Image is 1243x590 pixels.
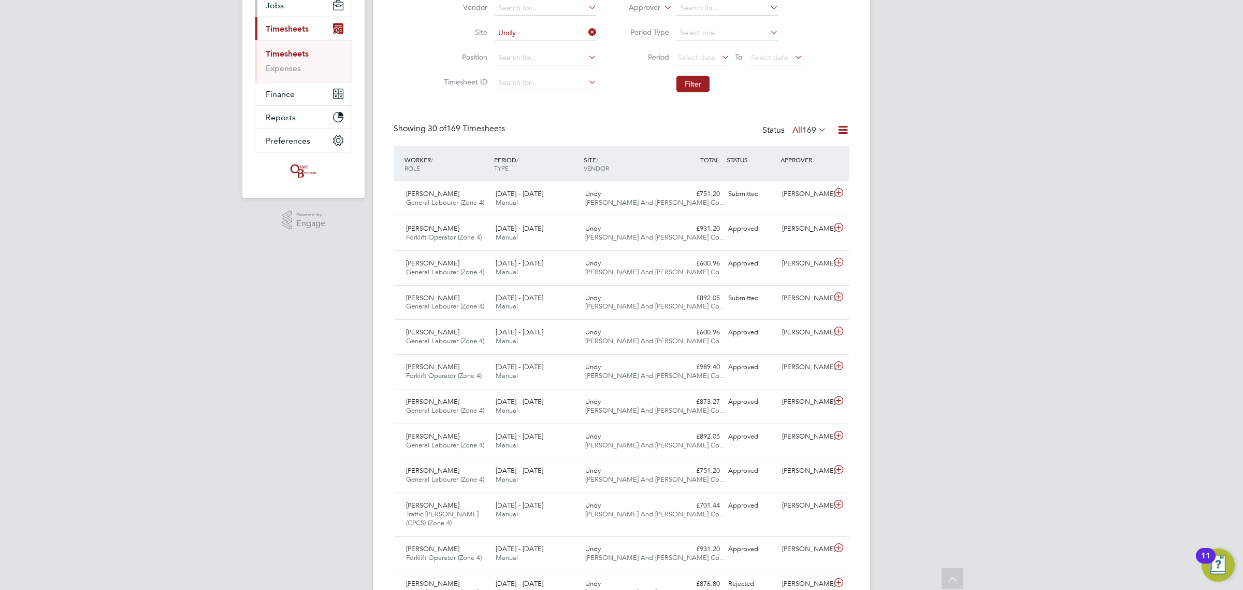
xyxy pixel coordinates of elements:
span: [DATE] - [DATE] [496,579,543,588]
span: Jobs [266,1,284,10]
span: Manual [496,233,518,242]
span: [PERSON_NAME] [406,432,459,441]
span: [DATE] - [DATE] [496,501,543,510]
div: [PERSON_NAME] [778,220,832,237]
button: Open Resource Center, 11 new notifications [1202,549,1235,582]
div: Submitted [724,290,778,307]
div: Approved [724,462,778,480]
span: Manual [496,510,518,518]
div: SITE [581,150,671,177]
div: Submitted [724,186,778,203]
span: [DATE] - [DATE] [496,544,543,553]
div: Approved [724,220,778,237]
div: £931.20 [670,541,724,558]
div: £892.05 [670,428,724,445]
span: Forklift Operator (Zone 4) [406,233,482,242]
span: [DATE] - [DATE] [496,397,543,406]
span: Select date [751,53,788,62]
span: [PERSON_NAME] And [PERSON_NAME] Co… [585,302,726,311]
div: 11 [1201,556,1210,569]
span: Manual [496,336,518,345]
span: [PERSON_NAME] [406,259,459,268]
span: Reports [266,113,296,122]
span: [DATE] - [DATE] [496,259,543,268]
div: Approved [724,255,778,272]
span: / [516,156,518,164]
span: Manual [496,553,518,562]
span: Manual [496,406,518,415]
span: / [596,156,598,164]
span: Undy [585,293,601,302]
span: [PERSON_NAME] And [PERSON_NAME] Co… [585,371,726,380]
span: Engage [296,219,325,228]
label: Timesheet ID [441,77,487,87]
div: £600.96 [670,324,724,341]
span: [DATE] - [DATE] [496,328,543,336]
span: General Labourer (Zone 4) [406,406,484,415]
span: Manual [496,302,518,311]
div: [PERSON_NAME] [778,186,832,203]
button: Preferences [255,129,352,152]
div: £751.20 [670,462,724,480]
a: Timesheets [266,49,309,59]
span: [DATE] - [DATE] [496,362,543,371]
div: Approved [724,359,778,376]
span: [PERSON_NAME] [406,397,459,406]
div: £892.05 [670,290,724,307]
a: Expenses [266,63,301,73]
img: oneillandbrennan-logo-retina.png [288,163,319,179]
span: General Labourer (Zone 4) [406,268,484,276]
span: 169 [802,125,816,135]
span: [PERSON_NAME] And [PERSON_NAME] Co… [585,510,726,518]
span: Powered by [296,210,325,219]
span: [PERSON_NAME] [406,362,459,371]
a: Powered byEngage [282,210,326,230]
span: Undy [585,189,601,198]
div: Showing [394,123,507,134]
input: Search for... [495,26,597,40]
span: Manual [496,371,518,380]
label: Approver [614,3,660,13]
span: Manual [496,441,518,449]
div: STATUS [724,150,778,169]
label: Period Type [623,27,669,37]
span: VENDOR [584,164,609,172]
span: / [431,156,433,164]
span: Select date [678,53,715,62]
div: Timesheets [255,40,352,82]
input: Search for... [495,76,597,90]
div: Status [762,123,829,138]
span: Finance [266,89,295,99]
div: £989.40 [670,359,724,376]
span: TOTAL [700,156,719,164]
span: [DATE] - [DATE] [496,293,543,302]
span: Forklift Operator (Zone 4) [406,371,482,380]
button: Filter [676,76,710,92]
span: Forklift Operator (Zone 4) [406,553,482,562]
div: [PERSON_NAME] [778,290,832,307]
div: [PERSON_NAME] [778,359,832,376]
div: Approved [724,541,778,558]
span: Traffic [PERSON_NAME] (CPCS) (Zone 4) [406,510,479,527]
span: [PERSON_NAME] And [PERSON_NAME] Co… [585,475,726,484]
span: [PERSON_NAME] [406,293,459,302]
button: Timesheets [255,17,352,40]
span: [PERSON_NAME] [406,189,459,198]
span: [PERSON_NAME] And [PERSON_NAME] Co… [585,406,726,415]
div: [PERSON_NAME] [778,428,832,445]
span: 30 of [428,123,446,134]
div: [PERSON_NAME] [778,324,832,341]
span: General Labourer (Zone 4) [406,302,484,311]
div: [PERSON_NAME] [778,541,832,558]
span: Manual [496,198,518,207]
span: [DATE] - [DATE] [496,189,543,198]
span: [PERSON_NAME] [406,328,459,336]
span: General Labourer (Zone 4) [406,441,484,449]
span: [DATE] - [DATE] [496,432,543,441]
div: APPROVER [778,150,832,169]
span: Undy [585,466,601,475]
div: Approved [724,394,778,411]
span: [PERSON_NAME] And [PERSON_NAME] Co… [585,441,726,449]
label: Period [623,52,669,62]
span: [PERSON_NAME] And [PERSON_NAME] Co… [585,336,726,345]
